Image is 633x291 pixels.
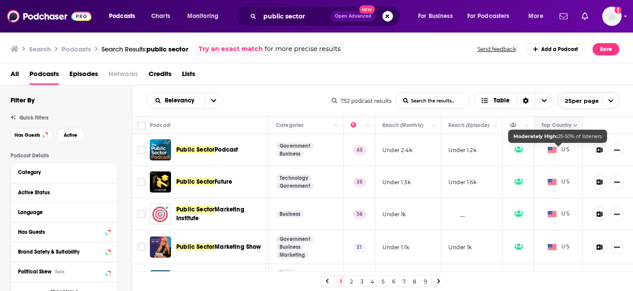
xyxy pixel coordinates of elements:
p: Under 1.1k [382,244,409,251]
span: Credits [149,67,171,85]
p: Under 1.6k [448,178,477,186]
span: Logged in as Marketing09 [602,7,622,26]
div: Category [18,169,105,175]
span: Podcast [215,146,238,153]
span: Table [494,98,509,104]
button: open menu [412,9,464,23]
p: __ [448,211,465,218]
a: Search Results:public sector [102,45,188,53]
div: Categories [276,120,303,131]
a: 2 [347,276,356,287]
div: Top Country [542,120,571,131]
a: Government [276,236,314,243]
button: Column Actions [522,120,532,131]
a: 5 [378,276,387,287]
div: Has Guests [510,120,522,131]
a: Public SectorMarketing Institute [176,205,263,223]
button: Active Status [18,187,110,198]
button: Political SkewBeta [18,266,110,277]
span: Political Skew [18,269,51,275]
a: Public SectorPodcast [176,145,238,154]
a: Technology [276,175,312,182]
span: US [548,210,569,218]
div: Beta [55,269,65,275]
a: 9 [421,276,429,287]
button: Active [56,128,85,142]
a: 3 [357,276,366,287]
span: Public Sector [176,206,215,213]
img: User Profile [602,7,622,26]
a: Podcasts [29,67,59,85]
a: 8 [410,276,419,287]
a: Public SectorMarketing Show [176,243,262,251]
input: Search podcasts, credits, & more... [260,9,331,23]
span: US [548,145,569,154]
img: Public Sector Podcast [150,139,171,160]
div: Brand Safety & Suitability [18,249,103,255]
button: Language [18,207,110,218]
img: Podchaser - Follow, Share and Rate Podcasts [7,8,91,25]
h2: Choose List sort [146,92,223,109]
button: open menu [557,92,619,109]
p: Podcast Details [11,153,118,159]
span: for more precise results [265,44,341,54]
span: Public Sector [176,146,215,153]
button: Show More Button [610,240,624,254]
div: Sort Direction [517,93,535,109]
span: Monitoring [187,10,218,22]
a: News [276,269,296,276]
button: open menu [147,98,204,104]
button: Category [18,167,110,178]
button: open menu [462,9,522,23]
span: Quick Filters [19,115,48,121]
a: 6 [389,276,398,287]
span: For Podcasters [467,10,509,22]
p: 36 [353,210,366,218]
div: Power Score [351,120,363,131]
button: Show More Button [610,207,624,221]
a: Business [276,211,304,218]
button: Open AdvancedNew [331,11,375,22]
p: 21 [353,243,366,251]
a: All [11,67,19,85]
button: Column Actions [363,120,373,131]
h3: Search [29,45,51,53]
span: New [359,5,375,14]
button: Column Actions [570,120,581,131]
span: 25 per page [558,94,599,108]
div: Search podcasts, credits, & more... [244,6,409,26]
span: Active [64,133,77,138]
span: US [548,243,569,251]
a: 1 [336,276,345,287]
a: Charts [146,9,175,23]
span: Toggle select row [138,210,146,218]
span: Toggle select row [138,178,146,186]
svg: Add a profile image [615,7,622,14]
button: Has Guests [11,128,53,142]
a: Show notifications dropdown [556,9,571,24]
span: Toggle select row [138,243,146,251]
button: Choose View [473,92,554,109]
span: Lists [182,67,195,85]
div: Search Results: [102,45,188,53]
span: US [548,178,569,186]
div: 752 podcast results [332,98,392,104]
a: Government [276,182,314,189]
h3: Podcasts [62,45,91,53]
a: Business [276,244,304,251]
a: Public Sector Future [150,171,171,193]
button: Save [593,43,619,55]
button: Column Actions [490,120,501,131]
div: Podcast [150,120,171,131]
p: Under 1k [448,244,472,251]
a: Episodes [69,67,98,85]
button: open menu [181,9,230,23]
a: Public SectorFuture [176,178,232,186]
a: 4 [368,276,377,287]
b: Moderately High: [513,133,558,139]
a: Add a Podcast [526,43,586,55]
div: Reach (Episode) [448,120,489,131]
